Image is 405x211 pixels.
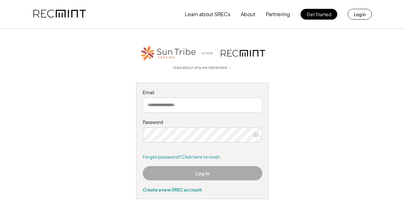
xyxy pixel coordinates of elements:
[241,8,255,21] button: About
[200,51,218,56] div: is now
[348,9,372,20] button: Log in
[143,119,262,125] div: Password
[140,45,197,62] img: STT_Horizontal_Logo%2B-%2BColor.png
[143,89,262,96] div: Email
[185,8,230,21] button: Learn about SRECs
[266,8,290,21] button: Partnering
[143,166,262,180] button: Log In
[33,3,86,25] img: recmint-logotype%403x.png
[143,154,262,160] a: Forgot password? Click here to reset.
[173,65,232,70] a: read about why we rebranded →
[301,9,337,20] button: Get Started
[221,50,265,57] img: recmint-logotype%403x.png
[143,187,262,192] div: Create a new SREC account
